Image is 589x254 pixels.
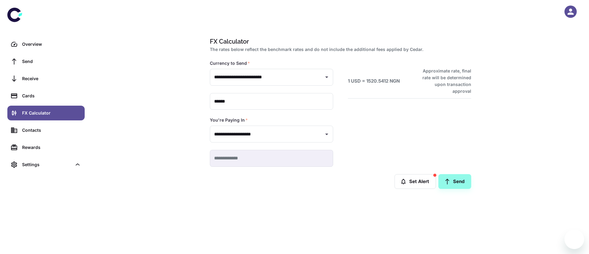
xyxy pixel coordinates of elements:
button: Open [322,73,331,81]
a: Rewards [7,140,85,155]
button: Open [322,130,331,139]
a: Overview [7,37,85,52]
h6: 1 USD = 1520.5412 NGN [348,78,400,85]
a: Send [7,54,85,69]
h1: FX Calculator [210,37,469,46]
iframe: Button to launch messaging window [564,229,584,249]
a: FX Calculator [7,106,85,120]
a: Receive [7,71,85,86]
div: Settings [7,157,85,172]
div: Receive [22,75,81,82]
div: Settings [22,161,72,168]
button: Set Alert [395,174,436,189]
div: Rewards [22,144,81,151]
div: Overview [22,41,81,48]
a: Cards [7,88,85,103]
label: Currency to Send [210,60,250,66]
a: Send [438,174,471,189]
a: Contacts [7,123,85,138]
div: Cards [22,92,81,99]
label: You're Paying In [210,117,248,123]
div: Contacts [22,127,81,134]
div: Send [22,58,81,65]
h6: Approximate rate, final rate will be determined upon transaction approval [416,68,471,95]
div: FX Calculator [22,110,81,116]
